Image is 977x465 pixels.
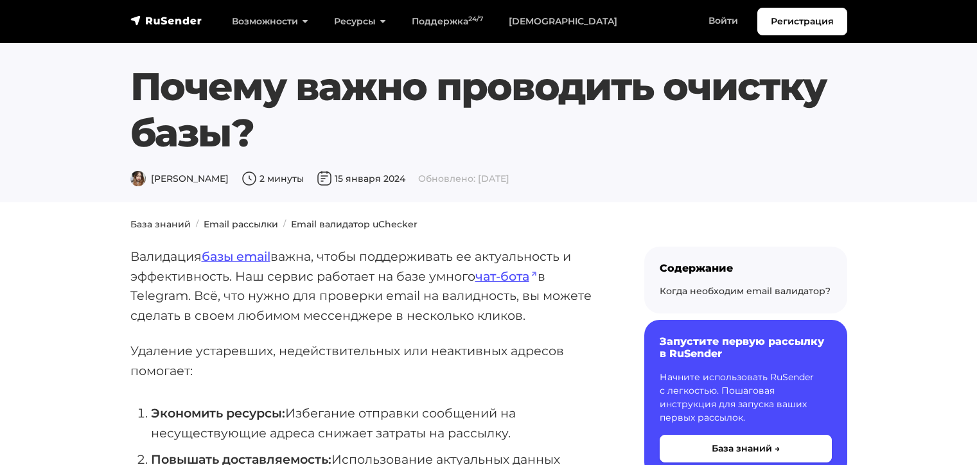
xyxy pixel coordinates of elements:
img: RuSender [130,14,202,27]
a: Войти [696,8,751,34]
button: База знаний → [660,435,832,462]
span: 2 минуты [242,173,304,184]
span: 15 января 2024 [317,173,405,184]
nav: breadcrumb [123,218,855,231]
a: Ресурсы [321,8,399,35]
a: Email рассылки [204,218,278,230]
a: Возможности [219,8,321,35]
a: [DEMOGRAPHIC_DATA] [496,8,630,35]
div: Содержание [660,262,832,274]
span: Обновлено: [DATE] [418,173,509,184]
a: База знаний [130,218,191,230]
a: базы email [202,249,270,264]
h1: Почему важно проводить очистку базы? [130,64,847,156]
p: Удаление устаревших, недействительных или неактивных адресов помогает: [130,341,603,380]
img: Дата публикации [317,171,332,186]
sup: 24/7 [468,15,483,23]
li: Избегание отправки сообщений на несуществующие адреса снижает затраты на рассылку. [151,403,603,443]
a: Регистрация [757,8,847,35]
img: Время чтения [242,171,257,186]
h6: Запустите первую рассылку в RuSender [660,335,832,360]
strong: Экономить ресурсы: [151,405,285,421]
a: Email валидатор uChecker [291,218,418,230]
a: Когда необходим email валидатор? [660,285,831,297]
p: Начните использовать RuSender с легкостью. Пошаговая инструкция для запуска ваших первых рассылок. [660,371,832,425]
a: Поддержка24/7 [399,8,496,35]
a: чат-бота [475,268,538,284]
span: [PERSON_NAME] [130,173,229,184]
p: Валидация важна, чтобы поддерживать ее актуальность и эффективность. Наш сервис работает на базе ... [130,247,603,326]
